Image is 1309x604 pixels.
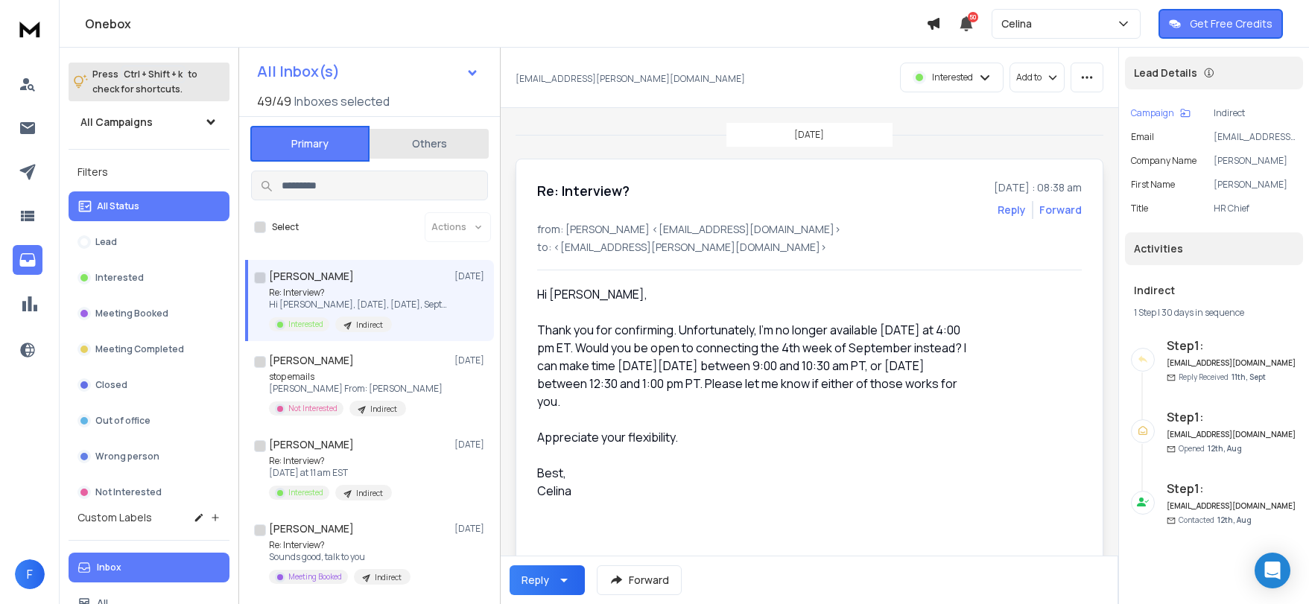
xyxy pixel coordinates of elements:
[69,263,229,293] button: Interested
[69,162,229,182] h3: Filters
[121,66,185,83] span: Ctrl + Shift + k
[95,236,117,248] p: Lead
[537,285,972,321] div: Hi [PERSON_NAME],
[95,308,168,320] p: Meeting Booked
[69,406,229,436] button: Out of office
[288,403,337,414] p: Not Interested
[269,269,354,284] h1: [PERSON_NAME]
[1214,179,1297,191] p: [PERSON_NAME]
[269,551,411,563] p: Sounds good, talk to you
[269,539,411,551] p: Re: Interview?
[250,126,370,162] button: Primary
[1134,307,1294,319] div: |
[269,437,354,452] h1: [PERSON_NAME]
[1208,443,1242,454] span: 12th, Aug
[1159,9,1283,39] button: Get Free Credits
[69,227,229,257] button: Lead
[95,343,184,355] p: Meeting Completed
[85,15,926,33] h1: Onebox
[269,521,354,536] h1: [PERSON_NAME]
[1214,107,1297,119] p: Indirect
[356,320,383,331] p: Indirect
[356,488,383,499] p: Indirect
[92,67,197,97] p: Press to check for shortcuts.
[15,15,45,42] img: logo
[454,523,488,535] p: [DATE]
[994,180,1082,195] p: [DATE] : 08:38 am
[1255,553,1290,588] div: Open Intercom Messenger
[1134,306,1156,319] span: 1 Step
[537,321,972,428] div: Thank you for confirming. Unfortunately, I’m no longer available [DATE] at 4:00 pm ET. Would you ...
[510,565,585,595] button: Reply
[15,559,45,589] button: F
[1125,232,1303,265] div: Activities
[1167,408,1297,426] h6: Step 1 :
[516,73,745,85] p: [EMAIL_ADDRESS][PERSON_NAME][DOMAIN_NAME]
[1214,155,1297,167] p: [PERSON_NAME]
[454,355,488,366] p: [DATE]
[294,92,390,110] h3: Inboxes selected
[97,562,121,573] p: Inbox
[95,486,162,498] p: Not Interested
[69,477,229,507] button: Not Interested
[1134,283,1294,298] h1: Indirect
[794,129,824,141] p: [DATE]
[95,451,159,462] p: Wrong person
[537,180,630,201] h1: Re: Interview?
[375,572,402,583] p: Indirect
[69,334,229,364] button: Meeting Completed
[1167,357,1297,369] h6: [EMAIL_ADDRESS][DOMAIN_NAME]
[1131,131,1154,143] p: Email
[1161,306,1244,319] span: 30 days in sequence
[69,370,229,400] button: Closed
[1167,480,1297,497] h6: Step 1 :
[288,571,342,582] p: Meeting Booked
[454,439,488,451] p: [DATE]
[1131,107,1174,119] p: Campaign
[370,127,489,160] button: Others
[537,554,873,588] a: [EMAIL_ADDRESS][PERSON_NAME][DOMAIN_NAME]
[1232,372,1266,382] span: 11th, Sept
[1001,16,1038,31] p: Celina
[269,455,392,467] p: Re: Interview?
[269,371,443,383] p: stop emails
[69,107,229,137] button: All Campaigns
[80,115,153,130] h1: All Campaigns
[1039,203,1082,217] div: Forward
[370,404,397,415] p: Indirect
[269,299,448,311] p: Hi [PERSON_NAME], [DATE], [DATE], September
[968,12,978,22] span: 50
[69,442,229,471] button: Wrong person
[537,240,1082,255] p: to: <[EMAIL_ADDRESS][PERSON_NAME][DOMAIN_NAME]>
[95,272,144,284] p: Interested
[1131,203,1148,214] p: title
[1134,66,1197,80] p: Lead Details
[269,383,443,395] p: [PERSON_NAME] From: [PERSON_NAME]
[95,379,127,391] p: Closed
[77,510,152,525] h3: Custom Labels
[69,299,229,328] button: Meeting Booked
[269,467,392,479] p: [DATE] at 11 am EST
[257,92,291,110] span: 49 / 49
[1179,515,1252,526] p: Contacted
[1131,179,1175,191] p: First Name
[95,415,150,427] p: Out of office
[1217,515,1252,525] span: 12th, Aug
[537,464,972,500] div: Best, Celina
[1179,372,1266,383] p: Reply Received
[1167,429,1297,440] h6: [EMAIL_ADDRESS][DOMAIN_NAME]
[1167,500,1297,512] h6: [EMAIL_ADDRESS][DOMAIN_NAME]
[597,565,682,595] button: Forward
[537,428,972,464] div: Appreciate your flexibility.
[1167,337,1297,355] h6: Step 1 :
[257,64,340,79] h1: All Inbox(s)
[288,319,323,330] p: Interested
[272,221,299,233] label: Select
[69,191,229,221] button: All Status
[537,222,1082,237] p: from: [PERSON_NAME] <[EMAIL_ADDRESS][DOMAIN_NAME]>
[998,203,1026,217] button: Reply
[69,553,229,582] button: Inbox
